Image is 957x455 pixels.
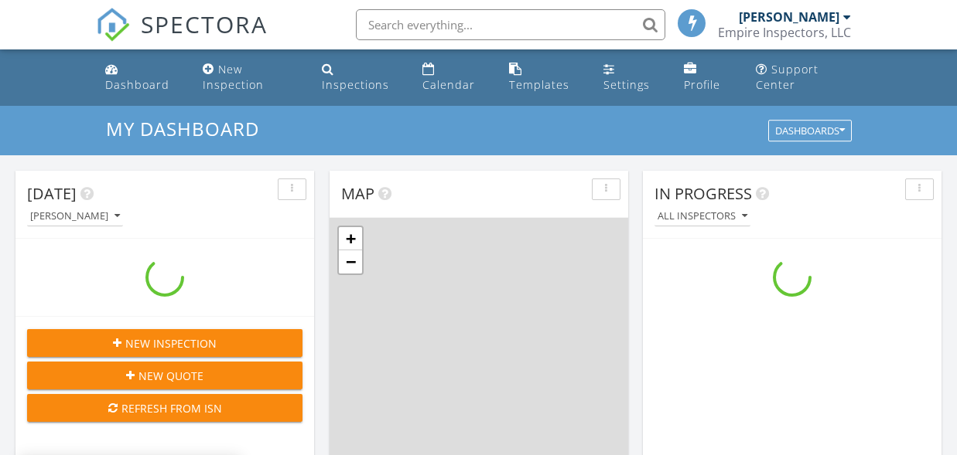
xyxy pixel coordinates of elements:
button: New Inspection [27,329,302,357]
button: [PERSON_NAME] [27,206,123,227]
span: In Progress [655,183,752,204]
div: New Inspection [203,62,264,92]
div: [PERSON_NAME] [30,211,120,222]
a: Zoom in [339,227,362,250]
a: Calendar [416,56,490,100]
a: Profile [678,56,738,100]
a: Settings [597,56,665,100]
span: [DATE] [27,183,77,204]
input: Search everything... [356,9,665,40]
button: Refresh from ISN [27,394,302,422]
span: Map [341,183,374,204]
a: Support Center [750,56,858,100]
span: SPECTORA [141,8,268,40]
div: Dashboard [105,77,169,92]
button: All Inspectors [655,206,750,227]
a: Zoom out [339,250,362,273]
button: New Quote [27,362,302,389]
div: Settings [603,77,650,92]
div: Dashboards [775,126,845,137]
a: Dashboard [99,56,185,100]
button: Dashboards [768,121,852,142]
div: [PERSON_NAME] [739,9,839,25]
a: Templates [503,56,585,100]
div: All Inspectors [658,211,747,222]
div: Templates [509,77,569,92]
span: New Inspection [125,335,217,351]
a: SPECTORA [96,21,268,53]
div: Empire Inspectors, LLC [718,25,851,40]
div: Profile [684,77,720,92]
a: Inspections [316,56,403,100]
div: Calendar [422,77,475,92]
div: Inspections [322,77,389,92]
div: Support Center [756,62,819,92]
span: New Quote [138,368,203,384]
span: My Dashboard [106,116,259,141]
img: The Best Home Inspection Software - Spectora [96,8,130,42]
div: Refresh from ISN [39,400,290,416]
a: New Inspection [197,56,303,100]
